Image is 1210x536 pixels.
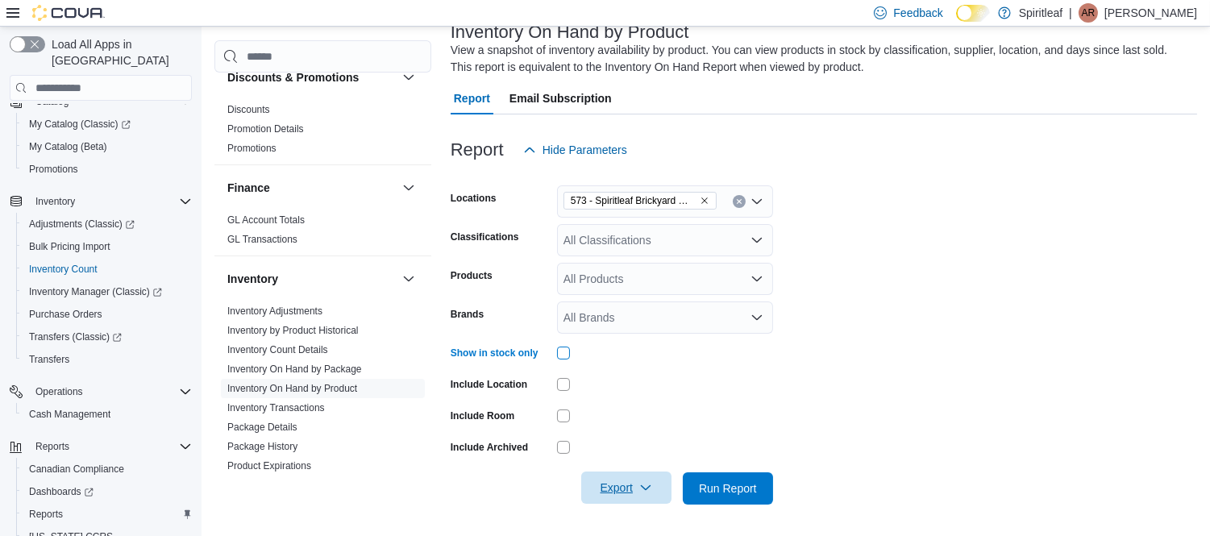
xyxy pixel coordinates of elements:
a: Inventory On Hand by Package [227,364,362,375]
span: Cash Management [23,405,192,424]
span: Promotion Details [227,123,304,135]
span: Operations [35,385,83,398]
label: Locations [451,192,497,205]
div: Discounts & Promotions [214,100,431,164]
button: Operations [29,382,89,401]
p: [PERSON_NAME] [1104,3,1197,23]
a: Inventory Manager (Classic) [16,280,198,303]
span: Inventory Count Details [227,343,328,356]
img: Cova [32,5,105,21]
div: Finance [214,210,431,256]
a: Package Details [227,422,297,433]
span: Inventory On Hand by Product [227,382,357,395]
button: Inventory [3,190,198,213]
span: Hide Parameters [543,142,627,158]
a: Transfers [23,350,76,369]
div: View a snapshot of inventory availability by product. You can view products in stock by classific... [451,42,1189,76]
span: Adjustments (Classic) [29,218,135,231]
span: GL Account Totals [227,214,305,226]
a: Promotions [23,160,85,179]
span: Reports [35,440,69,453]
span: Inventory by Product Historical [227,324,359,337]
button: Reports [3,435,198,458]
a: Canadian Compliance [23,459,131,479]
span: Inventory Manager (Classic) [23,282,192,301]
a: Purchase Orders [23,305,109,324]
a: Inventory Manager (Classic) [23,282,168,301]
button: Open list of options [751,311,763,324]
button: Canadian Compliance [16,458,198,480]
button: Inventory [29,192,81,211]
h3: Report [451,140,504,160]
label: Products [451,269,493,282]
button: My Catalog (Beta) [16,135,198,158]
span: Canadian Compliance [29,463,124,476]
span: Run Report [699,480,757,497]
span: Dark Mode [956,22,957,23]
button: Cash Management [16,403,198,426]
span: Adjustments (Classic) [23,214,192,234]
a: Dashboards [16,480,198,503]
span: My Catalog (Classic) [23,114,192,134]
a: Discounts [227,104,270,115]
span: 573 - Spiritleaf Brickyard Way ([GEOGRAPHIC_DATA]) [571,193,696,209]
span: Product Expirations [227,459,311,472]
button: Bulk Pricing Import [16,235,198,258]
button: Finance [399,178,418,197]
p: Spiritleaf [1019,3,1062,23]
h3: Finance [227,180,270,196]
a: Inventory Count [23,260,104,279]
span: Reports [29,508,63,521]
button: Discounts & Promotions [399,68,418,87]
span: Inventory Adjustments [227,305,322,318]
span: Package Details [227,421,297,434]
span: Operations [29,382,192,401]
span: Inventory Count [29,263,98,276]
a: Transfers (Classic) [16,326,198,348]
span: Package History [227,440,297,453]
a: Cash Management [23,405,117,424]
span: Inventory Manager (Classic) [29,285,162,298]
p: | [1069,3,1072,23]
a: My Catalog (Beta) [23,137,114,156]
label: Include Location [451,378,527,391]
span: My Catalog (Beta) [23,137,192,156]
span: Inventory [35,195,75,208]
button: Clear input [733,195,746,208]
button: Open list of options [751,272,763,285]
button: Remove 573 - Spiritleaf Brickyard Way (Brampton) from selection in this group [700,196,709,206]
span: Dashboards [23,482,192,501]
button: Reports [29,437,76,456]
div: Angela R [1079,3,1098,23]
span: Promotions [29,163,78,176]
span: Transfers [29,353,69,366]
span: Promotions [23,160,192,179]
button: Export [581,472,672,504]
button: Operations [3,380,198,403]
a: Dashboards [23,482,100,501]
span: Inventory Transactions [227,401,325,414]
input: Dark Mode [956,5,990,22]
a: Bulk Pricing Import [23,237,117,256]
span: Promotions [227,142,277,155]
a: Product Expirations [227,460,311,472]
span: Purchase Orders [23,305,192,324]
button: Open list of options [751,195,763,208]
label: Brands [451,308,484,321]
span: Report [454,82,490,114]
button: Purchase Orders [16,303,198,326]
span: Transfers (Classic) [29,330,122,343]
a: Promotions [227,143,277,154]
span: Reports [29,437,192,456]
h3: Inventory On Hand by Product [451,23,689,42]
span: My Catalog (Classic) [29,118,131,131]
span: Reports [23,505,192,524]
button: Discounts & Promotions [227,69,396,85]
a: Transfers (Classic) [23,327,128,347]
a: GL Transactions [227,234,297,245]
span: Discounts [227,103,270,116]
span: Inventory [29,192,192,211]
a: Adjustments (Classic) [16,213,198,235]
button: Inventory Count [16,258,198,280]
h3: Inventory [227,271,278,287]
